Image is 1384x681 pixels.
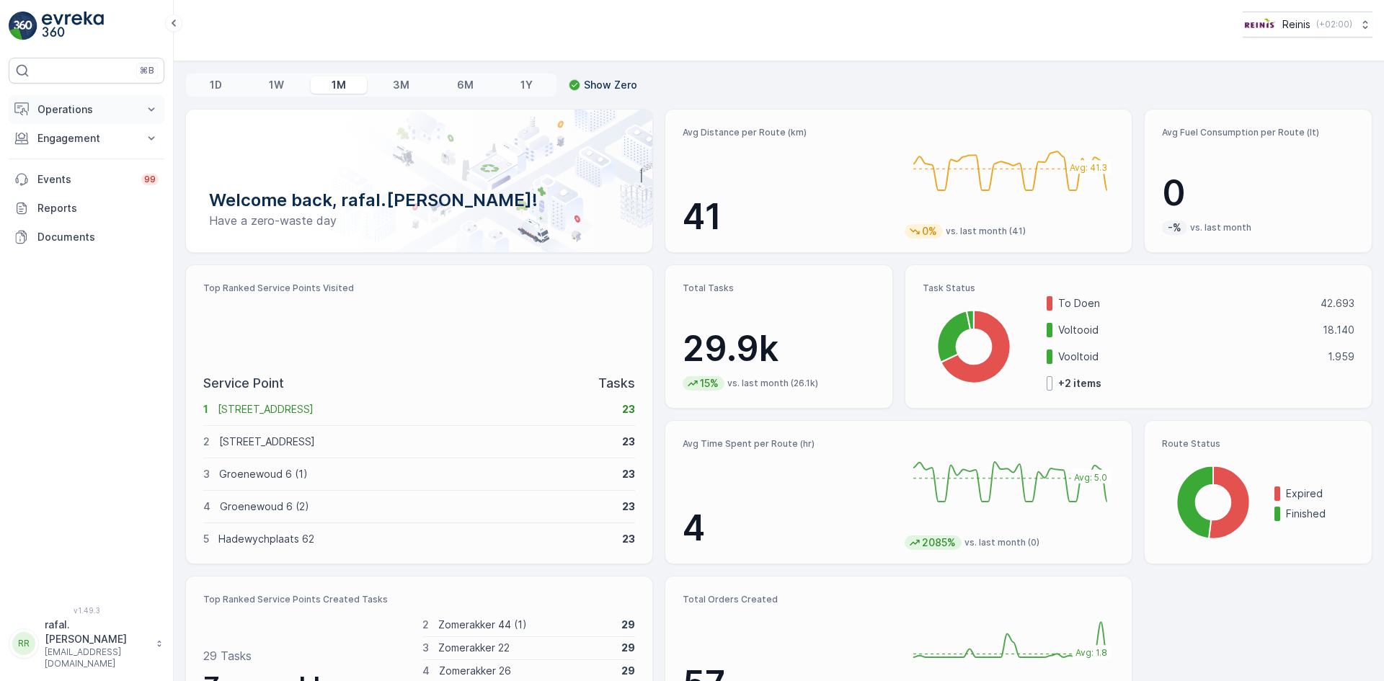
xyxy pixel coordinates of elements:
[219,467,613,481] p: Groenewoud 6 (1)
[140,65,154,76] p: ⌘B
[520,78,533,92] p: 1Y
[1316,19,1352,30] p: ( +02:00 )
[220,499,613,514] p: Groenewoud 6 (2)
[1058,296,1311,311] p: To Doen
[209,189,629,212] p: Welcome back, rafal.[PERSON_NAME]!
[1162,127,1354,138] p: Avg Fuel Consumption per Route (lt)
[218,402,613,417] p: [STREET_ADDRESS]
[9,223,164,252] a: Documents
[1321,296,1354,311] p: 42.693
[622,467,635,481] p: 23
[622,402,635,417] p: 23
[203,532,209,546] p: 5
[9,606,164,615] span: v 1.49.3
[9,124,164,153] button: Engagement
[210,78,222,92] p: 1D
[921,224,939,239] p: 0%
[584,78,637,92] p: Show Zero
[598,373,635,393] p: Tasks
[698,376,720,391] p: 15%
[203,402,208,417] p: 1
[1190,222,1251,233] p: vs. last month
[621,618,635,632] p: 29
[218,532,613,546] p: Hadewychplaats 62
[683,282,875,294] p: Total Tasks
[683,507,893,550] p: 4
[219,435,613,449] p: [STREET_ADDRESS]
[1328,350,1354,364] p: 1.959
[683,594,893,605] p: Total Orders Created
[203,373,284,393] p: Service Point
[9,165,164,194] a: Events99
[45,618,148,646] p: rafal.[PERSON_NAME]
[438,618,613,632] p: Zomerakker 44 (1)
[37,172,133,187] p: Events
[921,535,957,550] p: 2085%
[422,641,429,655] p: 3
[1166,221,1183,235] p: -%
[269,78,284,92] p: 1W
[9,194,164,223] a: Reports
[203,594,635,605] p: Top Ranked Service Points Created Tasks
[203,647,252,664] p: 29 Tasks
[37,131,136,146] p: Engagement
[393,78,409,92] p: 3M
[1058,323,1313,337] p: Voltooid
[946,226,1026,237] p: vs. last month (41)
[422,618,429,632] p: 2
[42,12,104,40] img: logo_light-DOdMpM7g.png
[683,438,893,450] p: Avg Time Spent per Route (hr)
[203,467,210,481] p: 3
[1243,12,1372,37] button: Reinis(+02:00)
[438,641,613,655] p: Zomerakker 22
[1162,172,1354,215] p: 0
[9,95,164,124] button: Operations
[1286,486,1354,501] p: Expired
[923,282,1354,294] p: Task Status
[622,435,635,449] p: 23
[457,78,474,92] p: 6M
[37,102,136,117] p: Operations
[622,499,635,514] p: 23
[9,618,164,669] button: RRrafal.[PERSON_NAME][EMAIL_ADDRESS][DOMAIN_NAME]
[144,174,156,185] p: 99
[964,537,1039,548] p: vs. last month (0)
[683,127,893,138] p: Avg Distance per Route (km)
[45,646,148,669] p: [EMAIL_ADDRESS][DOMAIN_NAME]
[37,201,159,215] p: Reports
[1286,507,1354,521] p: Finished
[1162,438,1354,450] p: Route Status
[12,632,35,655] div: RR
[683,327,875,370] p: 29.9k
[1282,17,1310,32] p: Reinis
[621,641,635,655] p: 29
[9,12,37,40] img: logo
[203,435,210,449] p: 2
[203,282,635,294] p: Top Ranked Service Points Visited
[439,664,613,678] p: Zomerakker 26
[1323,323,1354,337] p: 18.140
[622,532,635,546] p: 23
[332,78,346,92] p: 1M
[1058,350,1318,364] p: Vooltoid
[683,195,893,239] p: 41
[422,664,430,678] p: 4
[209,212,629,229] p: Have a zero-waste day
[37,230,159,244] p: Documents
[203,499,210,514] p: 4
[1243,17,1277,32] img: Reinis-Logo-Vrijstaand_Tekengebied-1-copy2_aBO4n7j.png
[1058,376,1101,391] p: + 2 items
[621,664,635,678] p: 29
[727,378,818,389] p: vs. last month (26.1k)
